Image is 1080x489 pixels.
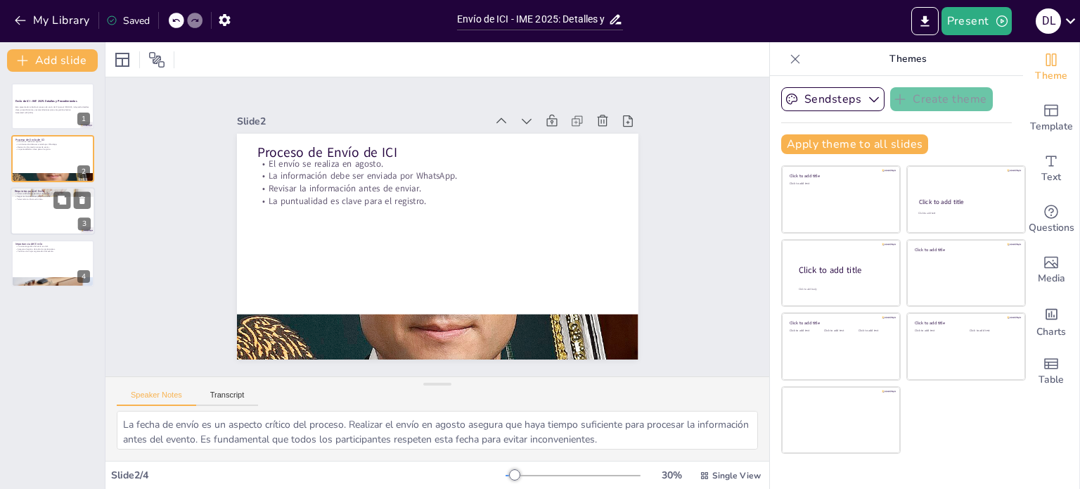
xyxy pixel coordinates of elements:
span: Questions [1029,220,1074,236]
div: Add a table [1023,346,1079,397]
div: Click to add title [790,173,890,179]
span: Table [1039,372,1064,388]
span: Media [1038,271,1065,286]
div: Add text boxes [1023,144,1079,194]
div: Change the overall theme [1023,42,1079,93]
button: Transcript [196,390,259,406]
p: La puntualidad es clave para el registro. [15,148,90,151]
div: Click to add text [790,329,821,333]
div: Layout [111,49,134,71]
p: Proceso de Envío de ICI [15,137,90,141]
textarea: La fecha de envío es un aspecto crítico del proceso. Realizar el envío en agosto asegura que haya... [117,411,758,450]
button: Sendsteps [781,87,885,111]
div: Click to add body [799,288,887,291]
button: Apply theme to all slides [781,134,928,154]
span: Charts [1036,324,1066,340]
div: Add charts and graphs [1023,296,1079,346]
p: La correcta gestión del envío es vital. [15,246,90,248]
div: Saved [106,14,150,27]
div: Click to add text [915,329,959,333]
div: Click to add text [859,329,890,333]
div: D L [1036,8,1061,34]
strong: Envío de ICI - IME 2025: Detalles y Procedimientos [15,100,77,103]
div: 4 [77,270,90,283]
button: Delete Slide [74,191,91,208]
p: Tener toda la información lista. [15,198,91,201]
p: Requisitos para el Envío [15,189,91,193]
div: Click to add title [915,320,1015,326]
span: Position [148,51,165,68]
button: Speaker Notes [117,390,196,406]
p: Esta presentación aborda el proceso de envío de ICI para el IME 2025, incluyendo detalles clave, ... [15,106,90,111]
button: Present [941,7,1012,35]
div: Click to add text [918,212,1012,215]
div: Slide 2 / 4 [111,469,506,482]
p: Revisar la información antes de enviar. [15,146,90,148]
div: 30 % [655,469,688,482]
div: Add ready made slides [1023,93,1079,144]
button: Duplicate Slide [53,191,70,208]
div: 2 [11,135,94,182]
div: Add images, graphics, shapes or video [1023,245,1079,296]
p: Importancia del Envío [15,242,90,246]
button: D L [1036,7,1061,35]
button: Export to PowerPoint [911,7,939,35]
div: Click to add title [799,265,889,277]
span: Theme [1035,68,1067,84]
p: Proceso de Envío de ICI [257,143,618,162]
p: La información debe ser enviada por WhatsApp. [257,170,618,182]
input: Insert title [457,9,608,30]
div: 4 [11,240,94,286]
button: My Library [11,9,96,32]
p: Themes [806,42,1009,76]
div: 3 [11,187,95,235]
p: Generated with [URL] [15,111,90,114]
span: Single View [712,470,761,481]
button: Add slide [7,49,98,72]
div: Slide 2 [237,115,487,128]
p: El envío se realiza en agosto. [257,157,618,170]
span: Text [1041,170,1061,185]
p: Seguir las instrucciones proporcionadas. [15,195,91,198]
div: Click to add title [919,198,1012,206]
div: Click to add text [824,329,856,333]
div: Click to add title [915,246,1015,252]
div: 2 [77,165,90,178]
div: 1 [77,113,90,125]
p: Asegura el registro de todos los participantes. [15,248,90,250]
span: Template [1030,119,1073,134]
button: Create theme [890,87,993,111]
div: Click to add text [970,329,1014,333]
div: 1 [11,83,94,129]
p: Revisar la información antes de enviar. [257,182,618,195]
p: La puntualidad es clave para el registro. [257,195,618,208]
div: Click to add text [790,182,890,186]
p: Tener su WhatsApp personal disponible. [15,193,91,196]
p: Permite una mejor organización del evento. [15,250,90,253]
p: El envío se realiza en agosto. [15,140,90,143]
div: Get real-time input from your audience [1023,194,1079,245]
div: Click to add title [790,320,890,326]
div: 3 [78,217,91,230]
p: La información debe ser enviada por WhatsApp. [15,143,90,146]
